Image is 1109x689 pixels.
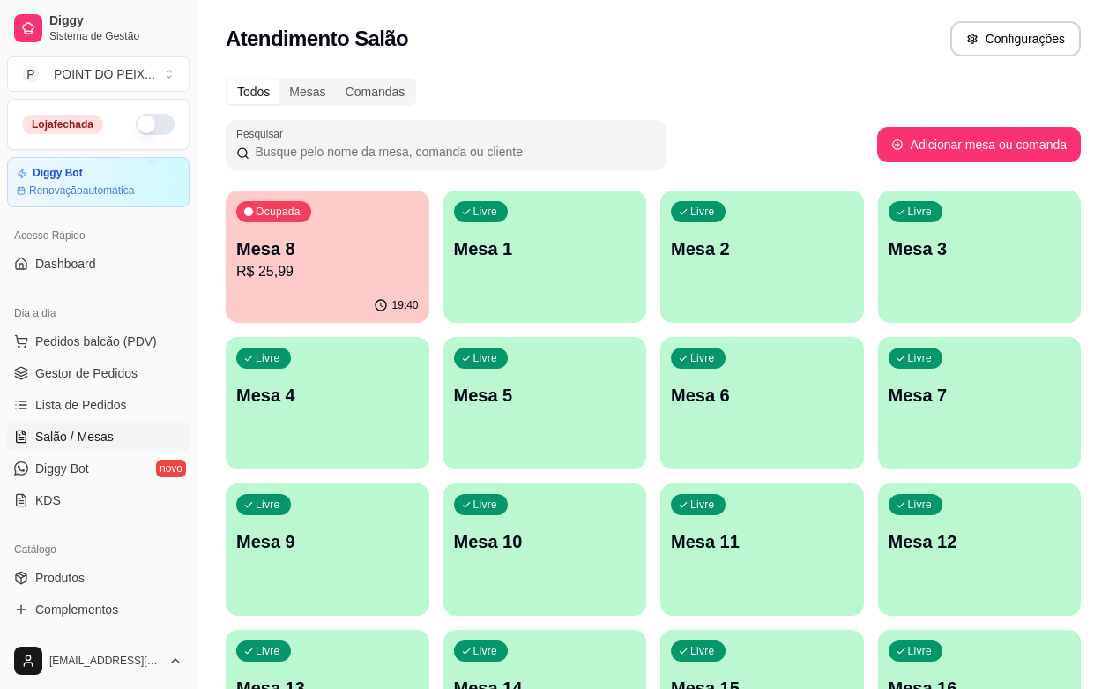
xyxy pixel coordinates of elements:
[889,236,1071,261] p: Mesa 3
[7,359,190,387] a: Gestor de Pedidos
[33,167,83,180] article: Diggy Bot
[279,79,335,104] div: Mesas
[443,483,647,616] button: LivreMesa 10
[473,351,498,365] p: Livre
[35,491,61,509] span: KDS
[7,564,190,592] a: Produtos
[660,483,864,616] button: LivreMesa 11
[35,460,89,477] span: Diggy Bot
[7,454,190,483] a: Diggy Botnovo
[35,569,85,587] span: Produtos
[7,595,190,624] a: Complementos
[256,351,280,365] p: Livre
[35,255,96,273] span: Dashboard
[671,236,853,261] p: Mesa 2
[7,7,190,49] a: DiggySistema de Gestão
[454,529,636,554] p: Mesa 10
[226,191,429,323] button: OcupadaMesa 8R$ 25,9919:40
[22,65,40,83] span: P
[908,644,933,658] p: Livre
[391,298,418,312] p: 19:40
[908,498,933,512] p: Livre
[454,383,636,408] p: Mesa 5
[7,157,190,207] a: Diggy BotRenovaçãoautomática
[256,498,280,512] p: Livre
[227,79,279,104] div: Todos
[671,529,853,554] p: Mesa 11
[878,337,1082,469] button: LivreMesa 7
[236,126,289,141] label: Pesquisar
[35,333,157,350] span: Pedidos balcão (PDV)
[7,640,190,682] button: [EMAIL_ADDRESS][DOMAIN_NAME]
[7,423,190,451] a: Salão / Mesas
[473,205,498,219] p: Livre
[950,21,1081,56] button: Configurações
[226,25,408,53] h2: Atendimento Salão
[908,205,933,219] p: Livre
[226,483,429,616] button: LivreMesa 9
[443,337,647,469] button: LivreMesa 5
[7,535,190,564] div: Catálogo
[878,483,1082,616] button: LivreMesa 12
[7,486,190,514] a: KDS
[660,337,864,469] button: LivreMesa 6
[236,529,419,554] p: Mesa 9
[35,428,114,446] span: Salão / Mesas
[660,191,864,323] button: LivreMesa 2
[473,498,498,512] p: Livre
[690,351,715,365] p: Livre
[7,299,190,327] div: Dia a dia
[22,115,103,134] div: Loja fechada
[889,383,1071,408] p: Mesa 7
[29,183,134,198] article: Renovação automática
[236,261,419,282] p: R$ 25,99
[7,221,190,250] div: Acesso Rápido
[35,364,138,382] span: Gestor de Pedidos
[473,644,498,658] p: Livre
[7,327,190,356] button: Pedidos balcão (PDV)
[690,644,715,658] p: Livre
[877,127,1081,162] button: Adicionar mesa ou comanda
[35,396,127,414] span: Lista de Pedidos
[49,29,182,43] span: Sistema de Gestão
[7,56,190,92] button: Select a team
[49,654,161,668] span: [EMAIL_ADDRESS][DOMAIN_NAME]
[226,337,429,469] button: LivreMesa 4
[249,143,656,161] input: Pesquisar
[690,498,715,512] p: Livre
[908,351,933,365] p: Livre
[889,529,1071,554] p: Mesa 12
[7,250,190,278] a: Dashboard
[236,383,419,408] p: Mesa 4
[336,79,415,104] div: Comandas
[54,65,155,83] div: POINT DO PEIX ...
[7,391,190,419] a: Lista de Pedidos
[671,383,853,408] p: Mesa 6
[454,236,636,261] p: Mesa 1
[443,191,647,323] button: LivreMesa 1
[690,205,715,219] p: Livre
[49,13,182,29] span: Diggy
[136,114,175,135] button: Alterar Status
[35,601,118,618] span: Complementos
[236,236,419,261] p: Mesa 8
[878,191,1082,323] button: LivreMesa 3
[256,644,280,658] p: Livre
[256,205,301,219] p: Ocupada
